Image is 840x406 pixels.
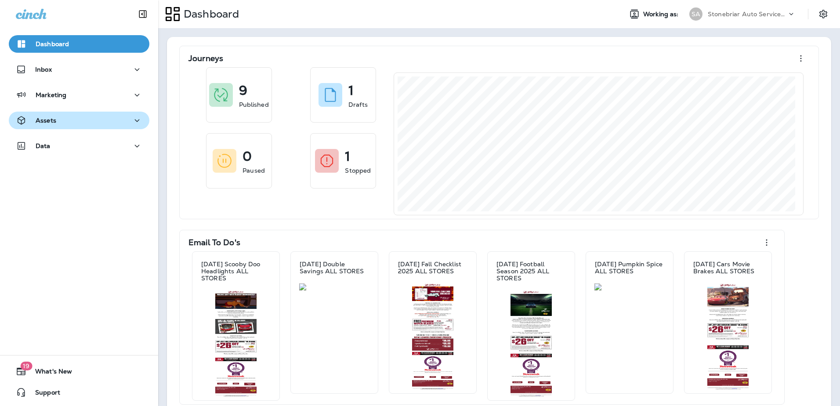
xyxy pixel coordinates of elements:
p: Drafts [348,100,368,109]
p: 0 [243,152,252,161]
button: Settings [815,6,831,22]
img: 6c26e29c-38b6-49f6-9381-1004e3986c79.jpg [693,283,763,390]
p: Assets [36,117,56,124]
p: [DATE] Cars Movie Brakes ALL STORES [693,261,763,275]
div: SA [689,7,702,21]
button: Data [9,137,149,155]
img: 986bdd0a-d86c-4734-9ff3-f19804d81379.jpg [496,290,566,397]
span: What's New [26,368,72,378]
button: Support [9,384,149,401]
p: 1 [348,86,354,95]
p: 9 [239,86,247,95]
span: Working as: [643,11,681,18]
p: [DATE] Football Season 2025 ALL STORES [496,261,566,282]
p: Data [36,142,51,149]
img: e9f302ce-d962-4331-8a6d-41ff874cfc25.jpg [594,283,665,290]
button: Inbox [9,61,149,78]
button: Marketing [9,86,149,104]
p: [DATE] Scooby Doo Headlights ALL STORES [201,261,271,282]
p: [DATE] Pumpkin Spice ALL STORES [595,261,664,275]
button: Dashboard [9,35,149,53]
p: Paused [243,166,265,175]
p: Stonebriar Auto Services Group [708,11,787,18]
button: Assets [9,112,149,129]
img: 0c540b53-1212-4e7f-ae30-ceea6bc0e12d.jpg [398,283,468,390]
span: Support [26,389,60,399]
button: 19What's New [9,362,149,380]
img: 7bcee15c-e493-4a35-89fa-293eeef41d90.jpg [201,290,271,397]
p: Published [239,100,269,109]
button: Collapse Sidebar [130,5,155,23]
p: Stopped [345,166,371,175]
p: Marketing [36,91,66,98]
p: [DATE] Double Savings ALL STORES [300,261,369,275]
p: Email To Do's [188,238,240,247]
p: Journeys [188,54,223,63]
p: Dashboard [36,40,69,47]
p: Dashboard [180,7,239,21]
p: [DATE] Fall Checklist 2025 ALL STORES [398,261,467,275]
img: d7e8a8d6-6a47-4231-a1a8-26851710cc31.jpg [299,283,369,290]
p: 1 [345,152,350,161]
span: 19 [20,362,32,370]
p: Inbox [35,66,52,73]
